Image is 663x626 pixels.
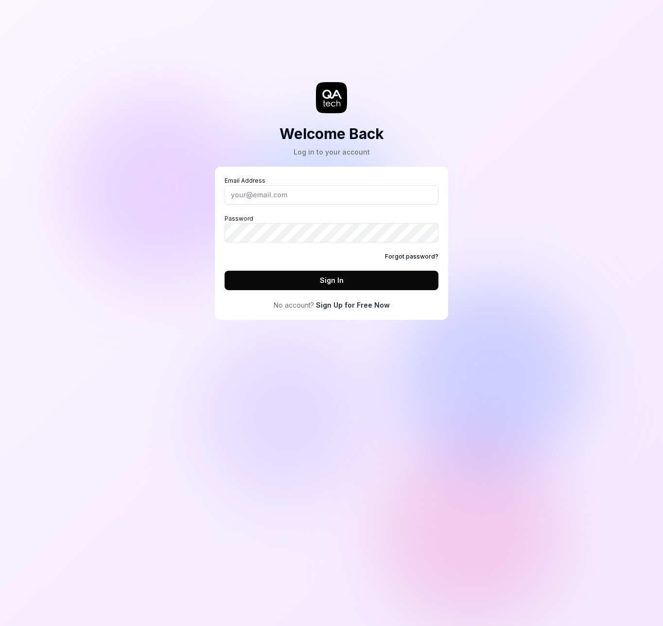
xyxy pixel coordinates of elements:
[274,300,314,310] span: No account?
[385,252,438,261] a: Forgot password?
[279,147,384,157] div: Log in to your account
[225,223,438,243] input: Password
[279,123,384,145] h2: Welcome Back
[225,271,438,290] button: Sign In
[225,214,438,243] label: Password
[316,300,390,310] a: Sign Up for Free Now
[225,185,438,205] input: Email Address
[225,176,438,205] label: Email Address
